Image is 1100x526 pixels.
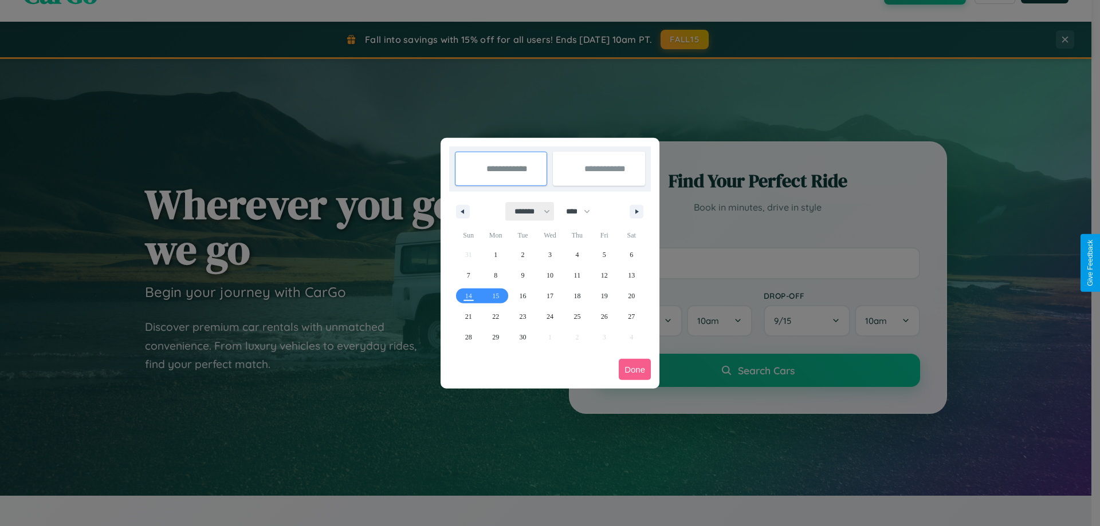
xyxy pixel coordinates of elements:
button: 27 [618,306,645,327]
button: 11 [564,265,591,286]
button: 9 [509,265,536,286]
span: 13 [628,265,635,286]
button: 21 [455,306,482,327]
span: 22 [492,306,499,327]
span: 14 [465,286,472,306]
span: 10 [547,265,553,286]
button: 12 [591,265,618,286]
button: 16 [509,286,536,306]
span: 4 [575,244,579,265]
button: 18 [564,286,591,306]
span: 16 [520,286,527,306]
button: 23 [509,306,536,327]
span: 8 [494,265,497,286]
button: 1 [482,244,509,265]
span: 17 [547,286,553,306]
span: 27 [628,306,635,327]
span: 29 [492,327,499,347]
button: 19 [591,286,618,306]
span: 2 [521,244,525,265]
span: 7 [467,265,470,286]
span: 28 [465,327,472,347]
button: 17 [536,286,563,306]
button: 29 [482,327,509,347]
button: 13 [618,265,645,286]
button: 8 [482,265,509,286]
span: 1 [494,244,497,265]
button: 28 [455,327,482,347]
span: 24 [547,306,553,327]
span: 26 [601,306,608,327]
span: 25 [573,306,580,327]
span: Tue [509,226,536,244]
button: 3 [536,244,563,265]
span: Fri [591,226,618,244]
span: 9 [521,265,525,286]
button: 7 [455,265,482,286]
span: Thu [564,226,591,244]
span: 18 [573,286,580,306]
span: 20 [628,286,635,306]
button: 22 [482,306,509,327]
span: 19 [601,286,608,306]
span: 11 [574,265,581,286]
button: 24 [536,306,563,327]
span: 12 [601,265,608,286]
button: 15 [482,286,509,306]
button: 4 [564,244,591,265]
span: Sat [618,226,645,244]
span: 30 [520,327,527,347]
span: 23 [520,306,527,327]
button: 6 [618,244,645,265]
span: 3 [548,244,552,265]
button: 5 [591,244,618,265]
button: 14 [455,286,482,306]
span: Wed [536,226,563,244]
button: 10 [536,265,563,286]
div: Give Feedback [1086,240,1094,286]
span: Sun [455,226,482,244]
button: 26 [591,306,618,327]
button: 25 [564,306,591,327]
button: 30 [509,327,536,347]
button: Done [619,359,651,380]
span: Mon [482,226,509,244]
button: 2 [509,244,536,265]
span: 5 [603,244,606,265]
span: 21 [465,306,472,327]
span: 6 [630,244,633,265]
span: 15 [492,286,499,306]
button: 20 [618,286,645,306]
